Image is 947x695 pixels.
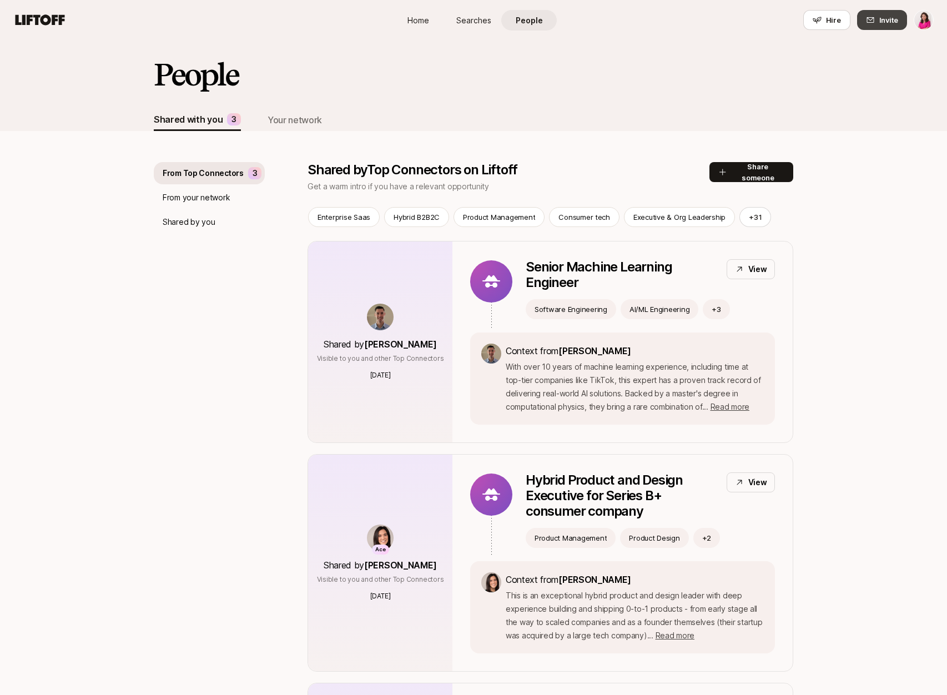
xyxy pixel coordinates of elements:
p: Shared by you [163,215,215,229]
p: Get a warm intro if you have a relevant opportunity [308,180,709,193]
div: Your network [268,113,322,127]
button: +3 [703,299,730,319]
p: AI/ML Engineering [629,304,690,315]
p: Shared by [324,337,437,351]
button: +31 [739,207,771,227]
span: [PERSON_NAME] [558,345,631,356]
img: Emma Frane [914,11,933,29]
p: Context from [506,572,764,587]
span: Read more [711,402,749,411]
p: Product Management [535,532,607,543]
img: bf8f663c_42d6_4f7d_af6b_5f71b9527721.jpg [481,344,501,364]
img: 71d7b91d_d7cb_43b4_a7ea_a9b2f2cc6e03.jpg [481,572,501,592]
span: Read more [656,631,694,640]
p: [DATE] [370,591,391,601]
img: 71d7b91d_d7cb_43b4_a7ea_a9b2f2cc6e03.jpg [367,525,394,551]
p: Executive & Org Leadership [633,211,726,223]
p: Hybrid B2B2C [394,211,440,223]
p: 3 [231,113,236,126]
p: Software Engineering [535,304,607,315]
p: Enterprise Saas [318,211,370,223]
span: Searches [456,14,491,26]
a: Shared by[PERSON_NAME]Visible to you and other Top Connectors[DATE]Senior Machine Learning Engine... [308,241,793,443]
span: [PERSON_NAME] [364,339,437,350]
p: Visible to you and other Top Connectors [317,575,444,585]
p: View [748,263,767,276]
span: Hire [826,14,841,26]
span: Invite [879,14,898,26]
p: Context from [506,344,764,358]
p: View [748,476,767,489]
a: AceShared by[PERSON_NAME]Visible to you and other Top Connectors[DATE]Hybrid Product and Design E... [308,454,793,672]
a: Home [390,10,446,31]
p: From Top Connectors [163,167,244,180]
button: +2 [693,528,721,548]
div: Shared with you [154,112,223,127]
button: Emma Frane [914,10,934,30]
p: Shared by Top Connectors on Liftoff [308,162,709,178]
p: With over 10 years of machine learning experience, including time at top-tier companies like TikT... [506,360,764,414]
button: Invite [857,10,907,30]
a: Searches [446,10,501,31]
p: Product Design [629,532,679,543]
button: Share someone [709,162,793,182]
p: Product Management [463,211,535,223]
p: Visible to you and other Top Connectors [317,354,444,364]
p: This is an exceptional hybrid product and design leader with deep experience building and shippin... [506,589,764,642]
p: [DATE] [370,370,391,380]
button: Hire [803,10,850,30]
p: 3 [253,167,258,180]
img: bf8f663c_42d6_4f7d_af6b_5f71b9527721.jpg [367,304,394,330]
p: Consumer tech [558,211,610,223]
span: People [516,14,543,26]
span: [PERSON_NAME] [364,560,437,571]
a: People [501,10,557,31]
p: Shared by [324,558,437,572]
h2: People [154,58,238,91]
button: Shared with you3 [154,109,241,131]
p: Ace [375,545,386,555]
span: Home [407,14,429,26]
p: From your network [163,191,230,204]
button: Your network [268,109,322,131]
p: Senior Machine Learning Engineer [526,259,718,290]
span: [PERSON_NAME] [558,574,631,585]
p: Hybrid Product and Design Executive for Series B+ consumer company [526,472,718,519]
